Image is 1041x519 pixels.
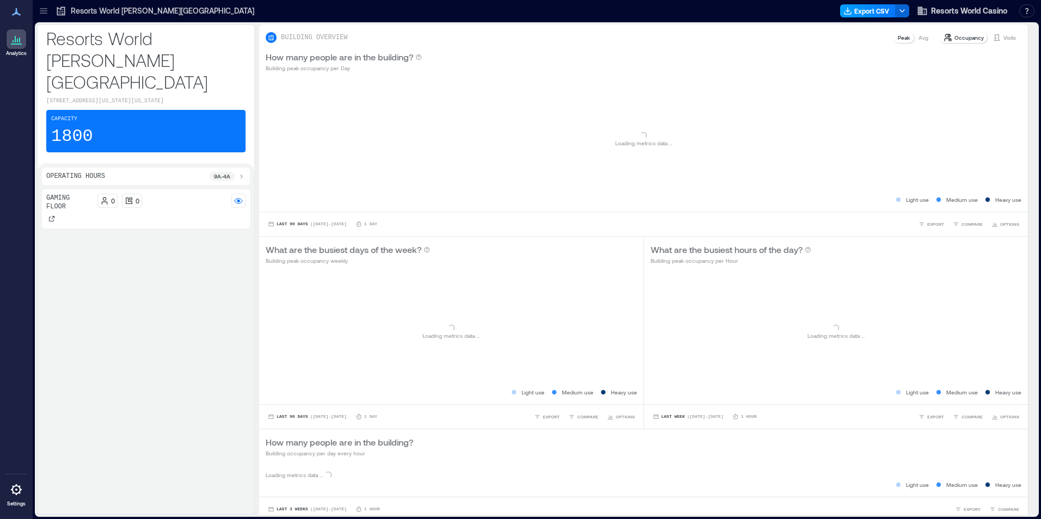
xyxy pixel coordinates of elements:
[998,506,1019,512] span: COMPARE
[946,195,978,204] p: Medium use
[918,33,928,42] p: Avg
[651,411,726,422] button: Last Week |[DATE]-[DATE]
[989,411,1021,422] button: OPTIONS
[266,471,323,479] p: Loading metrics data ...
[995,195,1021,204] p: Heavy use
[266,504,349,515] button: Last 3 Weeks |[DATE]-[DATE]
[964,506,981,512] span: EXPORT
[266,411,349,422] button: Last 90 Days |[DATE]-[DATE]
[266,64,422,72] p: Building peak occupancy per Day
[616,413,635,420] span: OPTIONS
[989,219,1021,230] button: OPTIONS
[522,388,544,397] p: Light use
[46,97,246,106] p: [STREET_ADDRESS][US_STATE][US_STATE]
[741,413,757,420] p: 1 Hour
[6,50,27,57] p: Analytics
[3,26,30,60] a: Analytics
[651,256,811,265] p: Building peak occupancy per Hour
[364,506,380,512] p: 1 Hour
[532,411,562,422] button: EXPORT
[954,33,984,42] p: Occupancy
[51,115,77,123] p: Capacity
[577,413,598,420] span: COMPARE
[995,480,1021,489] p: Heavy use
[46,194,93,211] p: Gaming Floor
[566,411,601,422] button: COMPARE
[46,27,246,92] p: Resorts World [PERSON_NAME][GEOGRAPHIC_DATA]
[266,256,430,265] p: Building peak occupancy weekly
[916,411,946,422] button: EXPORT
[364,413,377,420] p: 1 Day
[543,413,560,420] span: EXPORT
[931,5,1007,16] span: Resorts World Casino
[898,33,910,42] p: Peak
[1003,33,1016,42] p: Visits
[266,436,413,449] p: How many people are in the building?
[927,221,944,227] span: EXPORT
[962,413,983,420] span: COMPARE
[807,331,865,340] p: Loading metrics data ...
[7,501,26,507] p: Settings
[266,449,413,458] p: Building occupancy per day every hour
[46,172,105,181] p: Operating Hours
[995,388,1021,397] p: Heavy use
[651,243,803,256] p: What are the busiest hours of the day?
[962,221,983,227] span: COMPARE
[605,411,637,422] button: OPTIONS
[906,480,929,489] p: Light use
[266,219,349,230] button: Last 90 Days |[DATE]-[DATE]
[946,388,978,397] p: Medium use
[1000,221,1019,227] span: OPTIONS
[840,4,896,17] button: Export CSV
[51,126,93,147] p: 1800
[914,2,1011,20] button: Resorts World Casino
[364,221,377,227] p: 1 Day
[3,477,29,510] a: Settings
[266,51,413,64] p: How many people are in the building?
[916,219,946,230] button: EXPORT
[615,139,672,147] p: Loading metrics data ...
[1000,413,1019,420] span: OPTIONS
[951,411,985,422] button: COMPARE
[111,196,115,205] p: 0
[953,504,983,515] button: EXPORT
[906,388,929,397] p: Light use
[946,480,978,489] p: Medium use
[214,172,230,181] p: 9a - 4a
[71,5,254,16] p: Resorts World [PERSON_NAME][GEOGRAPHIC_DATA]
[136,196,139,205] p: 0
[611,388,637,397] p: Heavy use
[951,219,985,230] button: COMPARE
[927,413,944,420] span: EXPORT
[266,243,421,256] p: What are the busiest days of the week?
[987,504,1021,515] button: COMPARE
[422,331,480,340] p: Loading metrics data ...
[281,33,347,42] p: BUILDING OVERVIEW
[562,388,593,397] p: Medium use
[906,195,929,204] p: Light use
